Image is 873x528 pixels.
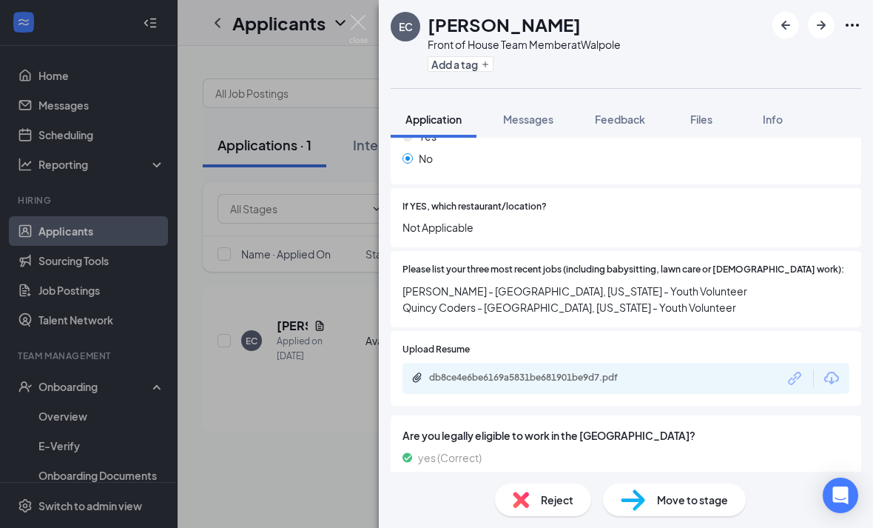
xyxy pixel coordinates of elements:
[777,16,795,34] svg: ArrowLeftNew
[402,263,844,277] span: Please list your three most recent jobs (including babysitting, lawn care or [DEMOGRAPHIC_DATA] w...
[595,113,645,126] span: Feedback
[690,113,712,126] span: Files
[808,12,835,39] button: ArrowRight
[419,150,433,167] span: No
[428,12,581,37] h1: [PERSON_NAME]
[402,427,849,444] span: Are you legally eligible to work in the [GEOGRAPHIC_DATA]?
[428,37,621,52] div: Front of House Team Member at Walpole
[657,492,728,508] span: Move to stage
[823,478,858,513] div: Open Intercom Messenger
[772,12,799,39] button: ArrowLeftNew
[399,19,413,34] div: EC
[405,113,462,126] span: Application
[418,450,482,466] span: yes (Correct)
[503,113,553,126] span: Messages
[786,369,805,388] svg: Link
[541,492,573,508] span: Reject
[411,372,423,384] svg: Paperclip
[428,56,493,72] button: PlusAdd a tag
[823,370,840,387] svg: Download
[402,283,849,315] span: [PERSON_NAME] - [GEOGRAPHIC_DATA], [US_STATE] - Youth Volunteer Quincy Coders - [GEOGRAPHIC_DATA]...
[411,372,651,386] a: Paperclipdb8ce4e6be6169a5831be681901be9d7.pdf
[402,200,547,214] span: If YES, which restaurant/location?
[402,219,849,235] span: Not Applicable
[812,16,830,34] svg: ArrowRight
[481,60,490,69] svg: Plus
[429,372,636,384] div: db8ce4e6be6169a5831be681901be9d7.pdf
[843,16,861,34] svg: Ellipses
[402,343,470,357] span: Upload Resume
[763,113,783,126] span: Info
